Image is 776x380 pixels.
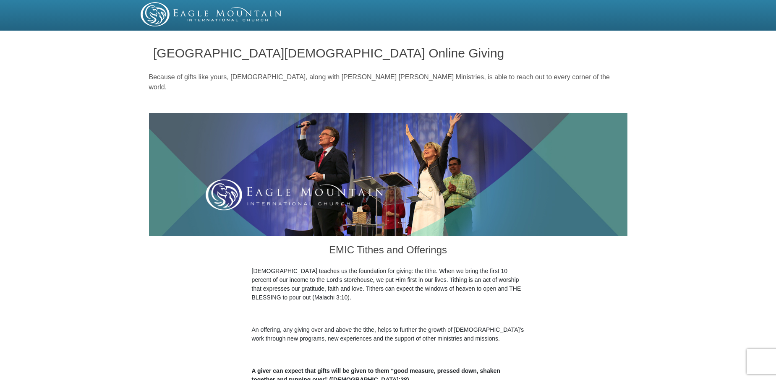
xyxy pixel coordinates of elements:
img: EMIC [141,2,282,26]
h1: [GEOGRAPHIC_DATA][DEMOGRAPHIC_DATA] Online Giving [153,46,623,60]
h3: EMIC Tithes and Offerings [252,236,525,267]
p: [DEMOGRAPHIC_DATA] teaches us the foundation for giving: the tithe. When we bring the first 10 pe... [252,267,525,302]
p: Because of gifts like yours, [DEMOGRAPHIC_DATA], along with [PERSON_NAME] [PERSON_NAME] Ministrie... [149,72,627,92]
p: An offering, any giving over and above the tithe, helps to further the growth of [DEMOGRAPHIC_DAT... [252,325,525,343]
